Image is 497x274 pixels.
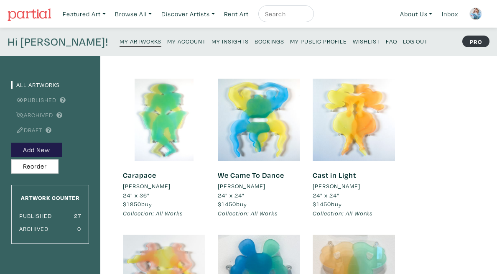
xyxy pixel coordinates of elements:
a: About Us [396,5,436,23]
small: Published [19,212,52,220]
small: My Public Profile [290,37,347,45]
small: 0 [77,225,81,233]
a: Log Out [403,35,428,46]
a: Discover Artists [158,5,219,23]
a: Inbox [438,5,462,23]
button: Reorder [11,159,59,174]
a: All Artworks [11,81,60,89]
a: Draft [11,126,42,134]
small: Archived [19,225,48,233]
a: Wishlist [353,35,380,46]
a: My Insights [212,35,249,46]
a: Featured Art [59,5,110,23]
a: Rent Art [220,5,252,23]
span: buy [218,200,247,208]
small: Log Out [403,37,428,45]
small: 27 [74,212,81,220]
a: Browse All [111,5,155,23]
small: My Artworks [120,37,161,45]
small: My Insights [212,37,249,45]
a: Archived [11,111,53,119]
small: FAQ [386,37,397,45]
span: $1450 [218,200,236,208]
a: My Account [167,35,206,46]
span: $1450 [313,200,331,208]
span: 24" x 36" [123,191,150,199]
li: [PERSON_NAME] [123,182,171,191]
a: Carapace [123,170,156,180]
a: FAQ [386,35,397,46]
span: buy [313,200,342,208]
span: buy [123,200,152,208]
span: 24" x 24" [218,191,245,199]
span: 24" x 24" [313,191,339,199]
img: phpThumb.php [469,8,482,20]
a: [PERSON_NAME] [123,182,205,191]
a: My Artworks [120,35,161,47]
button: Add New [11,143,62,157]
a: [PERSON_NAME] [313,182,395,191]
a: Published [11,96,56,104]
small: My Account [167,37,206,45]
strong: PRO [462,36,489,47]
a: Bookings [255,35,284,46]
span: $1850 [123,200,141,208]
a: We Came To Dance [218,170,284,180]
small: Wishlist [353,37,380,45]
h4: Hi [PERSON_NAME]! [8,35,108,49]
em: Collection: All Works [218,209,278,217]
li: [PERSON_NAME] [313,182,360,191]
a: Cast in Light [313,170,356,180]
input: Search [264,9,306,19]
li: [PERSON_NAME] [218,182,265,191]
a: My Public Profile [290,35,347,46]
em: Collection: All Works [123,209,183,217]
a: [PERSON_NAME] [218,182,300,191]
em: Collection: All Works [313,209,373,217]
small: Artwork Counter [21,194,80,202]
small: Bookings [255,37,284,45]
